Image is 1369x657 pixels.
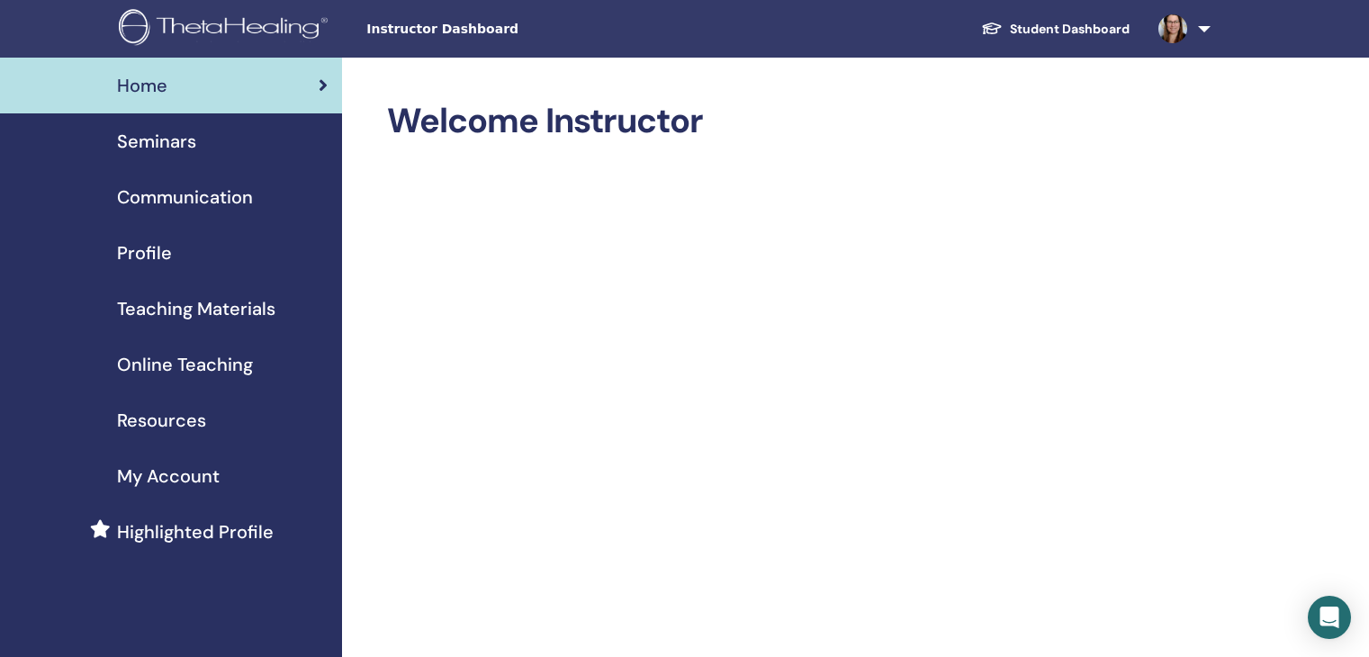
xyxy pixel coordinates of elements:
span: Home [117,72,167,99]
span: Online Teaching [117,351,253,378]
span: Seminars [117,128,196,155]
a: Student Dashboard [967,13,1144,46]
span: Teaching Materials [117,295,275,322]
span: Resources [117,407,206,434]
img: logo.png [119,9,334,49]
span: Highlighted Profile [117,518,274,545]
span: Profile [117,239,172,266]
img: graduation-cap-white.svg [981,21,1003,36]
div: Open Intercom Messenger [1308,596,1351,639]
img: default.jpg [1158,14,1187,43]
span: Instructor Dashboard [366,20,636,39]
span: Communication [117,184,253,211]
span: My Account [117,463,220,490]
h2: Welcome Instructor [387,101,1207,142]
